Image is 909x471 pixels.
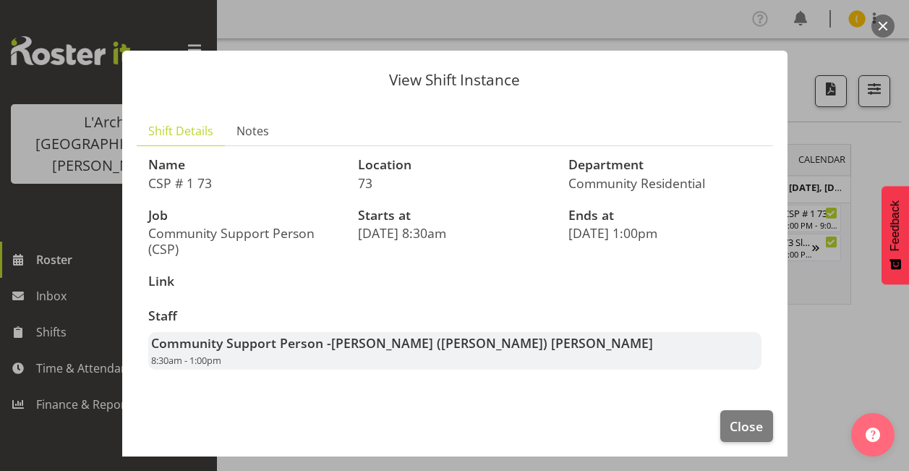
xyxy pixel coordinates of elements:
h3: Department [568,158,761,172]
h3: Starts at [358,208,551,223]
p: CSP # 1 73 [148,175,341,191]
span: [PERSON_NAME] ([PERSON_NAME]) [PERSON_NAME] [331,334,653,352]
p: 73 [358,175,551,191]
h3: Job [148,208,341,223]
button: Feedback - Show survey [882,186,909,284]
span: Shift Details [148,122,213,140]
span: Feedback [889,200,902,251]
h3: Ends at [568,208,761,223]
span: 8:30am - 1:00pm [151,354,221,367]
button: Close [720,410,772,442]
h3: Link [148,274,341,289]
p: [DATE] 1:00pm [568,225,761,241]
p: Community Support Person (CSP) [148,225,341,257]
h3: Location [358,158,551,172]
h3: Name [148,158,341,172]
strong: Community Support Person - [151,334,653,352]
p: View Shift Instance [137,72,773,88]
p: Community Residential [568,175,761,191]
span: Notes [236,122,269,140]
span: Close [730,417,763,436]
h3: Staff [148,309,761,323]
p: [DATE] 8:30am [358,225,551,241]
img: help-xxl-2.png [866,428,880,442]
